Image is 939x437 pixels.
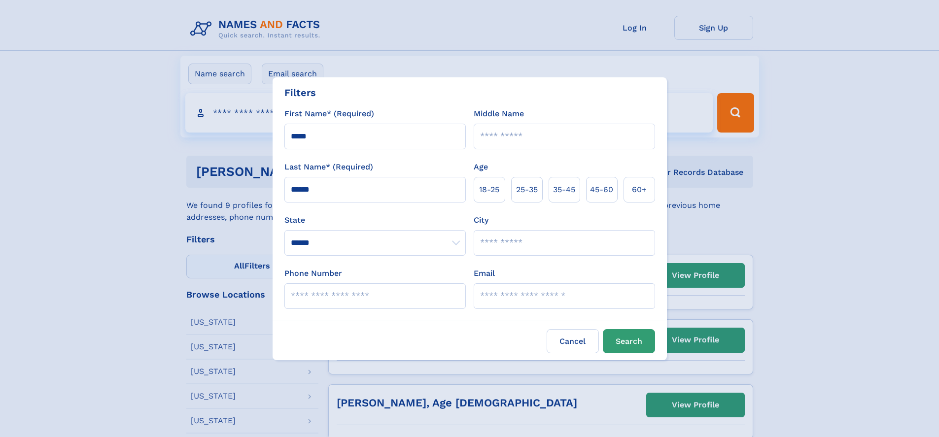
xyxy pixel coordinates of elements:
[632,184,647,196] span: 60+
[516,184,538,196] span: 25‑35
[590,184,613,196] span: 45‑60
[547,329,599,353] label: Cancel
[284,108,374,120] label: First Name* (Required)
[603,329,655,353] button: Search
[284,268,342,279] label: Phone Number
[284,214,466,226] label: State
[474,268,495,279] label: Email
[474,214,488,226] label: City
[284,161,373,173] label: Last Name* (Required)
[479,184,499,196] span: 18‑25
[474,108,524,120] label: Middle Name
[474,161,488,173] label: Age
[553,184,575,196] span: 35‑45
[284,85,316,100] div: Filters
